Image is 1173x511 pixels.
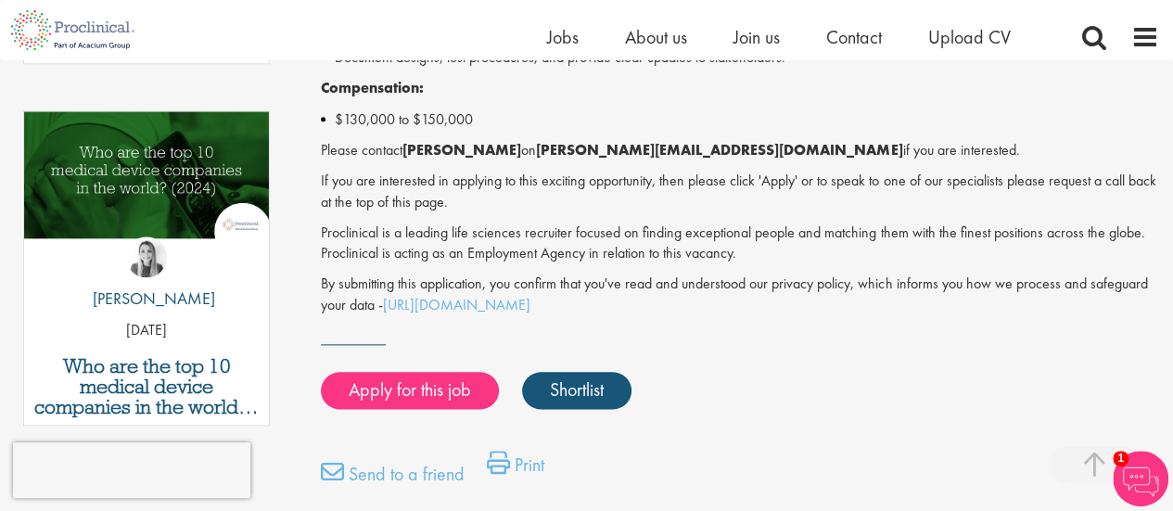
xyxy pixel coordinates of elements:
p: [DATE] [24,320,269,341]
strong: [PERSON_NAME][EMAIL_ADDRESS][DOMAIN_NAME] [536,140,902,160]
a: Hannah Burke [PERSON_NAME] [79,236,215,320]
iframe: reCAPTCHA [13,442,250,498]
a: Contact [826,25,882,49]
a: Print [487,451,544,488]
p: If you are interested in applying to this exciting opportunity, then please click 'Apply' or to s... [321,171,1159,213]
a: Jobs [547,25,579,49]
a: Apply for this job [321,372,499,409]
p: Proclinical is a leading life sciences recruiter focused on finding exceptional people and matchi... [321,223,1159,265]
a: [URL][DOMAIN_NAME] [383,295,530,314]
a: Send to a friend [321,460,465,497]
img: Chatbot [1113,451,1168,506]
p: Please contact on if you are interested. [321,140,1159,161]
img: Top 10 Medical Device Companies 2024 [24,111,269,238]
img: Hannah Burke [126,236,167,277]
strong: [PERSON_NAME] [402,140,521,160]
a: Link to a post [24,111,269,275]
a: About us [625,25,687,49]
a: Upload CV [928,25,1011,49]
span: 1 [1113,451,1128,466]
li: $130,000 to $150,000 [321,109,1159,131]
a: Who are the top 10 medical device companies in the world in [DATE]? [33,356,260,417]
p: [PERSON_NAME] [79,287,215,311]
strong: Compensation: [321,78,424,97]
a: Shortlist [522,372,631,409]
a: Join us [733,25,780,49]
p: By submitting this application, you confirm that you've read and understood our privacy policy, w... [321,274,1159,316]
